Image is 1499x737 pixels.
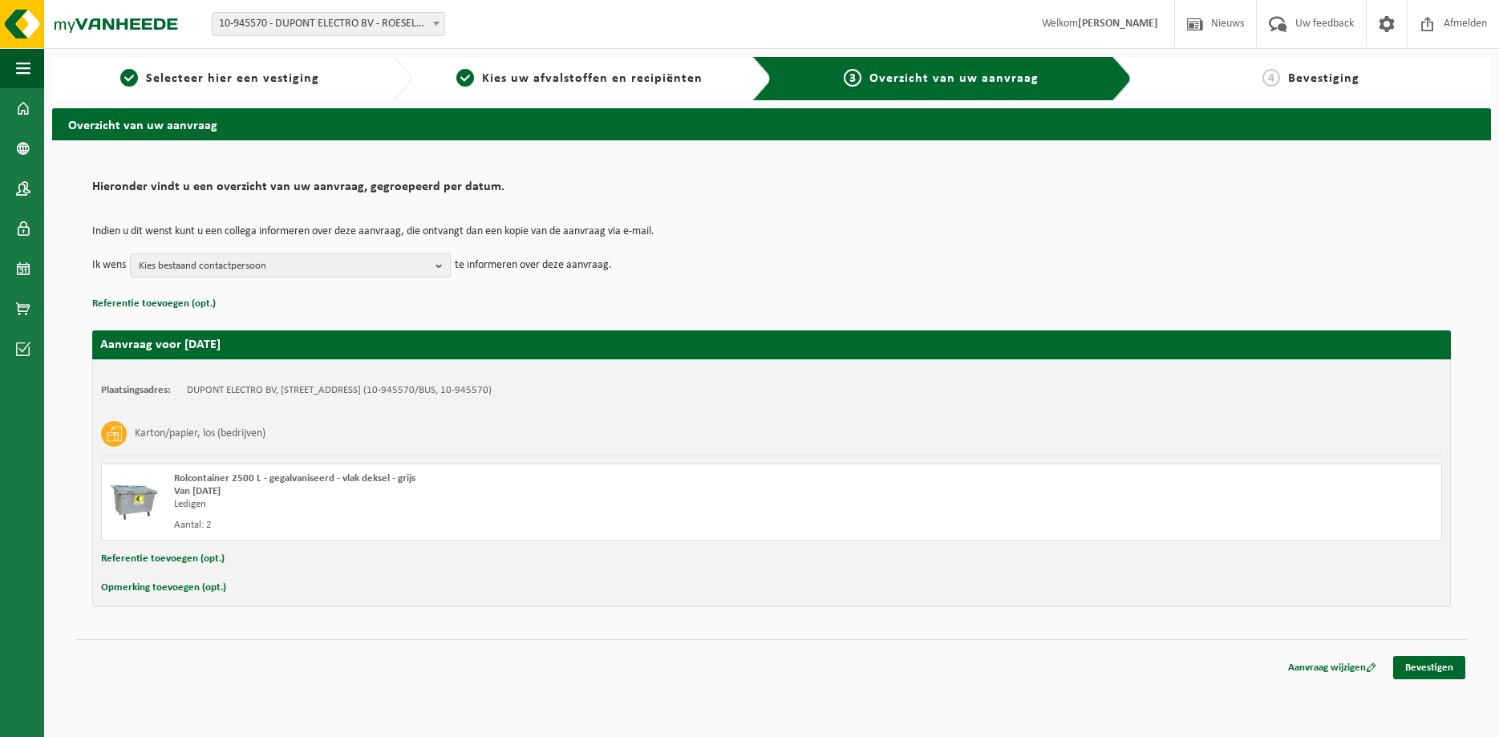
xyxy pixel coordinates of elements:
[174,473,415,484] span: Rolcontainer 2500 L - gegalvaniseerd - vlak deksel - grijs
[135,421,265,447] h3: Karton/papier, los (bedrijven)
[130,253,451,277] button: Kies bestaand contactpersoon
[174,486,221,496] strong: Van [DATE]
[1262,69,1280,87] span: 4
[212,12,445,36] span: 10-945570 - DUPONT ELECTRO BV - ROESELARE
[482,72,703,85] span: Kies uw afvalstoffen en recipiënten
[52,108,1491,140] h2: Overzicht van uw aanvraag
[456,69,474,87] span: 2
[92,294,216,314] button: Referentie toevoegen (opt.)
[1393,656,1465,679] a: Bevestigen
[100,338,221,351] strong: Aanvraag voor [DATE]
[187,384,492,397] td: DUPONT ELECTRO BV, [STREET_ADDRESS] (10-945570/BUS, 10-945570)
[120,69,138,87] span: 1
[174,498,836,511] div: Ledigen
[146,72,319,85] span: Selecteer hier een vestiging
[139,254,429,278] span: Kies bestaand contactpersoon
[1288,72,1359,85] span: Bevestiging
[1276,656,1388,679] a: Aanvraag wijzigen
[101,577,226,598] button: Opmerking toevoegen (opt.)
[844,69,861,87] span: 3
[92,253,126,277] p: Ik wens
[92,180,1451,202] h2: Hieronder vindt u een overzicht van uw aanvraag, gegroepeerd per datum.
[1078,18,1158,30] strong: [PERSON_NAME]
[869,72,1039,85] span: Overzicht van uw aanvraag
[60,69,380,88] a: 1Selecteer hier een vestiging
[455,253,612,277] p: te informeren over deze aanvraag.
[174,519,836,532] div: Aantal: 2
[101,549,225,569] button: Referentie toevoegen (opt.)
[92,226,1451,237] p: Indien u dit wenst kunt u een collega informeren over deze aanvraag, die ontvangt dan een kopie v...
[101,385,171,395] strong: Plaatsingsadres:
[110,472,158,520] img: WB-2500-GAL-GY-01.png
[420,69,740,88] a: 2Kies uw afvalstoffen en recipiënten
[213,13,444,35] span: 10-945570 - DUPONT ELECTRO BV - ROESELARE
